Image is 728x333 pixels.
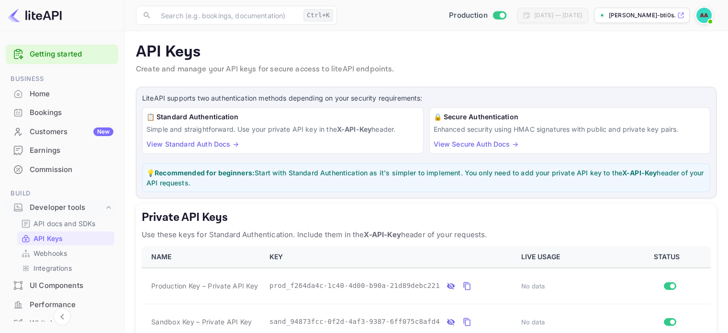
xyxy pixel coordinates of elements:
span: Build [6,188,118,199]
span: No data [521,318,545,326]
p: Create and manage your API keys for secure access to liteAPI endpoints. [136,64,717,75]
div: API Keys [17,231,114,245]
a: Whitelabel [6,314,118,332]
th: KEY [264,246,515,268]
div: Performance [30,299,113,310]
strong: X-API-Key [364,230,401,239]
a: Performance [6,296,118,313]
th: LIVE USAGE [515,246,627,268]
button: Collapse navigation [54,308,71,325]
img: LiteAPI logo [8,8,62,23]
div: Developer tools [30,202,104,213]
div: Commission [30,164,113,175]
h6: 🔒 Secure Authentication [434,112,706,122]
div: Home [6,85,118,103]
div: UI Components [6,276,118,295]
a: UI Components [6,276,118,294]
div: Switch to Sandbox mode [445,10,510,21]
div: Earnings [6,141,118,160]
th: STATUS [627,246,711,268]
strong: X-API-Key [622,169,657,177]
div: Integrations [17,261,114,275]
p: Integrations [34,263,72,273]
img: Apurva Amin [696,8,712,23]
div: [DATE] — [DATE] [534,11,582,20]
p: Enhanced security using HMAC signatures with public and private key pairs. [434,124,706,134]
div: Bookings [6,103,118,122]
p: Webhooks [34,248,67,258]
span: No data [521,282,545,290]
div: Getting started [6,45,118,64]
a: CustomersNew [6,123,118,140]
h5: Private API Keys [142,210,711,225]
span: Sandbox Key – Private API Key [151,317,252,327]
div: UI Components [30,280,113,291]
a: Integrations [21,263,111,273]
div: Bookings [30,107,113,118]
div: API docs and SDKs [17,217,114,230]
div: CustomersNew [6,123,118,141]
a: Commission [6,161,118,178]
div: New [93,127,113,136]
div: Performance [6,296,118,314]
p: API Keys [136,43,717,62]
input: Search (e.g. bookings, documentation) [155,6,300,25]
a: Bookings [6,103,118,121]
span: Business [6,74,118,84]
span: sand_94873fcc-0f2d-4af3-9387-6ff075c8afd4 [269,317,440,327]
a: Home [6,85,118,103]
p: 💡 Start with Standard Authentication as it's simpler to implement. You only need to add your priv... [146,168,706,188]
a: Earnings [6,141,118,159]
a: Getting started [30,49,113,60]
p: Use these keys for Standard Authentication. Include them in the header of your requests. [142,229,711,241]
a: Webhooks [21,248,111,258]
div: Commission [6,161,118,179]
a: API docs and SDKs [21,218,111,229]
a: View Secure Auth Docs → [434,140,518,148]
p: LiteAPI supports two authentication methods depending on your security requirements: [142,93,710,103]
a: API Keys [21,233,111,243]
strong: X-API-Key [337,125,371,133]
a: View Standard Auth Docs → [146,140,239,148]
p: API docs and SDKs [34,218,96,229]
th: NAME [142,246,264,268]
div: Home [30,89,113,100]
div: Customers [30,126,113,138]
span: Production [449,10,488,21]
strong: Recommended for beginners: [155,169,255,177]
div: Earnings [30,145,113,156]
p: API Keys [34,233,63,243]
span: Production Key – Private API Key [151,281,258,291]
div: Ctrl+K [303,9,333,22]
div: Developer tools [6,199,118,216]
span: prod_f264da4c-1c40-4d00-b90a-21d89debc221 [269,281,440,291]
div: Whitelabel [30,318,113,329]
div: Webhooks [17,246,114,260]
p: Simple and straightforward. Use your private API key in the header. [146,124,419,134]
p: [PERSON_NAME]-bti0s.nuit... [609,11,675,20]
h6: 📋 Standard Authentication [146,112,419,122]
